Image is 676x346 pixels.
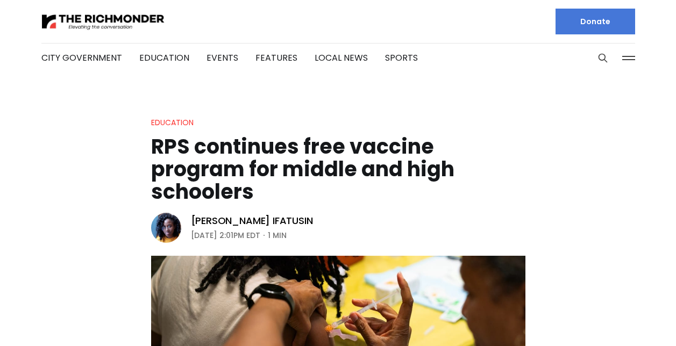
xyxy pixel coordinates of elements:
img: Victoria A. Ifatusin [151,213,181,243]
h1: RPS continues free vaccine program for middle and high schoolers [151,135,525,203]
a: Sports [385,52,418,64]
a: Events [207,52,238,64]
a: Education [151,117,194,128]
a: [PERSON_NAME] Ifatusin [191,214,313,227]
img: The Richmonder [41,12,165,31]
a: Local News [315,52,368,64]
a: Education [139,52,189,64]
time: [DATE] 2:01PM EDT [191,229,260,242]
span: 1 min [268,229,287,242]
a: Donate [556,9,635,34]
button: Search this site [595,50,611,66]
a: City Government [41,52,122,64]
a: Features [255,52,297,64]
